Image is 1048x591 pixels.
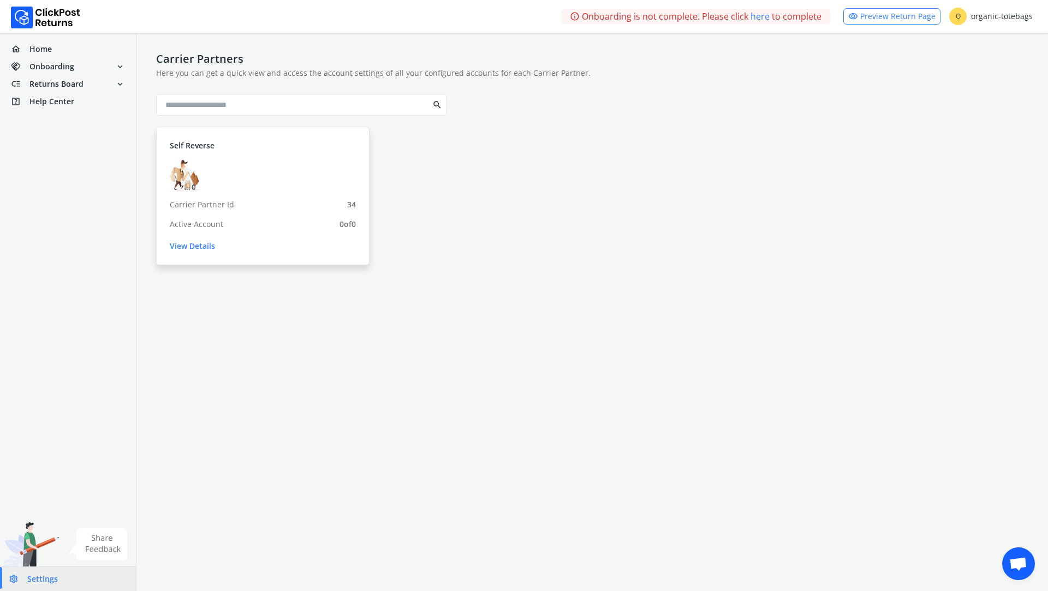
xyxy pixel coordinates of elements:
[170,199,234,210] span: Carrier Partner Id
[561,9,830,24] div: Onboarding is not complete. Please click to complete
[115,76,125,92] span: expand_more
[11,59,29,74] span: handshake
[156,68,1028,79] p: Here you can get a quick view and access the account settings of all your configured accounts for...
[11,41,29,57] span: home
[7,41,129,57] a: homeHome
[156,52,1028,65] h4: Carrier Partners
[11,7,80,28] img: Logo
[843,8,940,25] a: visibilityPreview Return Page
[29,79,84,89] span: Returns Board
[432,97,442,112] span: search
[170,241,356,252] a: View Details
[29,44,52,55] span: Home
[170,140,356,151] p: Self Reverse
[11,76,29,92] span: low_priority
[7,94,129,109] a: help_centerHelp Center
[27,574,58,584] span: Settings
[9,571,27,587] span: settings
[949,8,1033,25] div: organic-totebags
[29,61,74,72] span: Onboarding
[1002,547,1035,580] div: Open chat
[29,96,74,107] span: Help Center
[848,9,858,24] span: visibility
[170,160,200,190] img: Self Reverse
[11,94,29,109] span: help_center
[115,59,125,74] span: expand_more
[170,219,223,230] span: Active Account
[347,199,356,210] span: 34
[68,528,128,560] img: share feedback
[340,219,356,230] span: 0 of 0
[949,8,967,25] span: O
[570,9,580,24] span: info
[751,10,770,23] a: here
